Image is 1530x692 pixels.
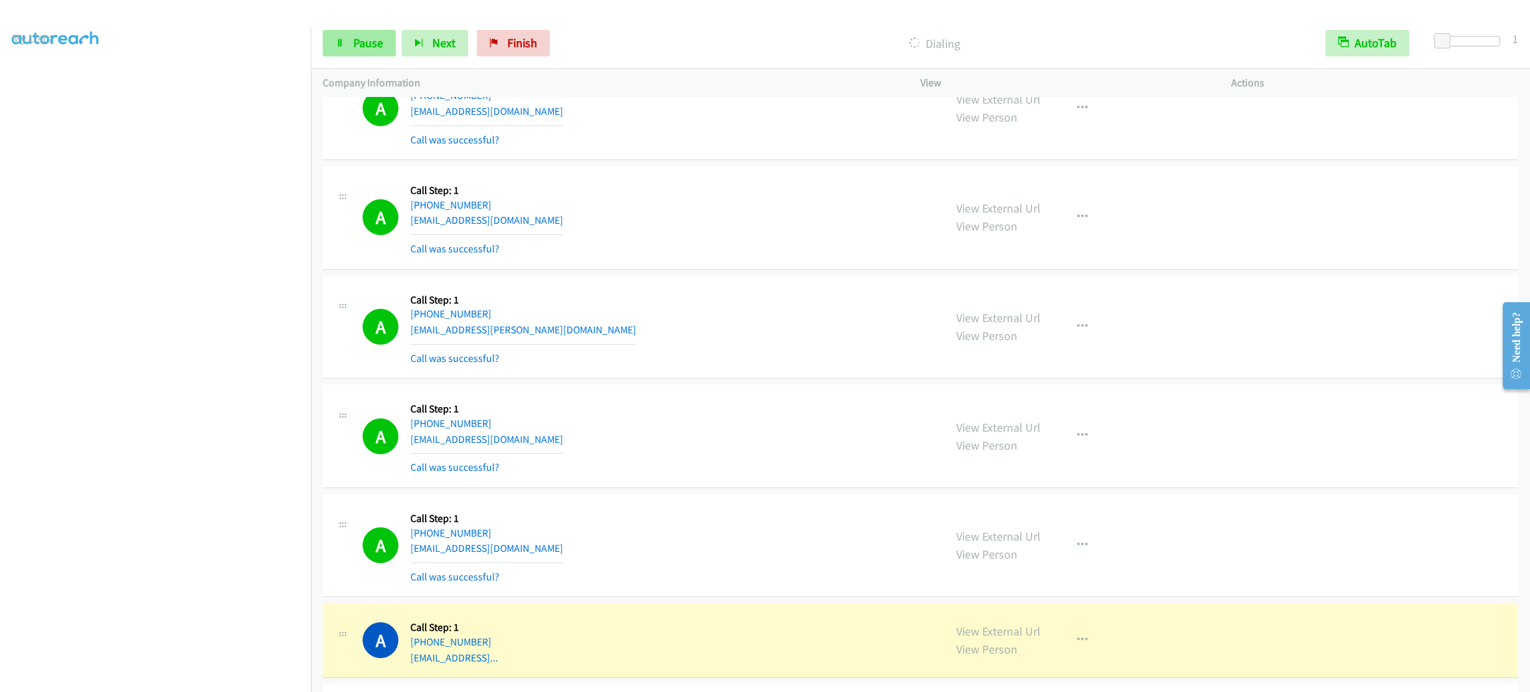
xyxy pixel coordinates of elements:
[410,636,491,648] a: [PHONE_NUMBER]
[363,90,398,126] h1: A
[956,201,1041,216] a: View External Url
[410,184,563,197] h5: Call Step: 1
[410,461,499,474] a: Call was successful?
[507,35,537,50] span: Finish
[323,75,896,91] p: Company Information
[12,31,52,46] a: My Lists
[956,92,1041,107] a: View External Url
[477,30,550,56] a: Finish
[956,328,1017,343] a: View Person
[1325,30,1409,56] button: AutoTab
[410,294,636,307] h5: Call Step: 1
[363,527,398,563] h1: A
[402,30,468,56] button: Next
[568,35,1302,52] p: Dialing
[956,420,1041,435] a: View External Url
[956,529,1041,544] a: View External Url
[1491,293,1530,398] iframe: Resource Center
[956,218,1017,234] a: View Person
[956,642,1017,657] a: View Person
[410,651,498,664] a: [EMAIL_ADDRESS]...
[410,242,499,255] a: Call was successful?
[410,214,563,226] a: [EMAIL_ADDRESS][DOMAIN_NAME]
[956,310,1041,325] a: View External Url
[920,75,1207,91] p: View
[12,59,311,690] iframe: To enrich screen reader interactions, please activate Accessibility in Grammarly extension settings
[956,624,1041,639] a: View External Url
[410,323,636,336] a: [EMAIL_ADDRESS][PERSON_NAME][DOMAIN_NAME]
[363,309,398,345] h1: A
[432,35,456,50] span: Next
[323,30,396,56] a: Pause
[410,402,563,416] h5: Call Step: 1
[363,418,398,454] h1: A
[353,35,383,50] span: Pause
[410,512,563,525] h5: Call Step: 1
[410,105,563,118] a: [EMAIL_ADDRESS][DOMAIN_NAME]
[410,417,491,430] a: [PHONE_NUMBER]
[363,622,398,658] h1: A
[956,110,1017,125] a: View Person
[410,527,491,539] a: [PHONE_NUMBER]
[410,621,498,634] h5: Call Step: 1
[363,199,398,235] h1: A
[410,352,499,365] a: Call was successful?
[410,199,491,211] a: [PHONE_NUMBER]
[1512,30,1518,48] div: 1
[1231,75,1518,91] p: Actions
[410,542,563,555] a: [EMAIL_ADDRESS][DOMAIN_NAME]
[410,570,499,583] a: Call was successful?
[956,547,1017,562] a: View Person
[410,433,563,446] a: [EMAIL_ADDRESS][DOMAIN_NAME]
[956,438,1017,453] a: View Person
[410,307,491,320] a: [PHONE_NUMBER]
[410,133,499,146] a: Call was successful?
